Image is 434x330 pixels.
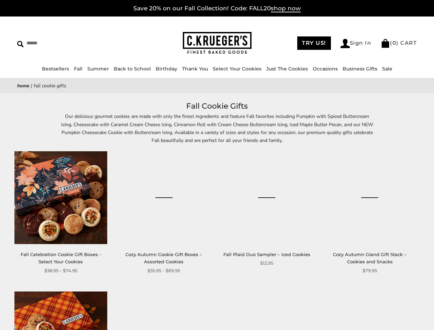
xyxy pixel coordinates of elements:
[17,41,24,47] img: Search
[87,66,109,72] a: Summer
[14,151,107,244] img: Fall Celebration Cookie Gift Boxes - Select Your Cookies
[34,82,66,89] span: Fall Cookie Gifts
[182,66,208,72] a: Thank You
[114,66,151,72] a: Back to School
[21,252,101,264] a: Fall Celebration Cookie Gift Boxes - Select Your Cookies
[183,32,252,54] img: C.KRUEGER'S
[147,267,180,274] span: $35.95 - $69.95
[27,100,407,112] h1: Fall Cookie Gifts
[341,39,350,48] img: Account
[118,151,210,244] a: Cozy Autumn Cookie Gift Boxes – Assorted Cookies
[382,66,392,72] a: Sale
[17,82,30,89] a: Home
[343,66,377,72] a: Business Gifts
[333,252,407,264] a: Cozy Autumn Grand Gift Stack – Cookies and Snacks
[266,66,308,72] a: Just The Cookies
[133,5,301,12] a: Save 20% on our Fall Collection! Code: FALL20shop now
[381,40,417,46] a: (0) CART
[271,5,301,12] span: shop now
[61,113,373,143] span: Our delicious gourmet cookies are made with only the finest ingredients and feature Fall favorite...
[323,151,416,244] a: Cozy Autumn Grand Gift Stack – Cookies and Snacks
[341,39,371,48] a: Sign In
[313,66,338,72] a: Occasions
[17,38,109,48] input: Search
[42,66,69,72] a: Bestsellers
[17,82,417,90] nav: breadcrumbs
[44,267,77,274] span: $38.95 - $74.95
[125,252,202,264] a: Cozy Autumn Cookie Gift Boxes – Assorted Cookies
[297,36,331,50] a: TRY US!
[381,39,390,48] img: Bag
[31,82,32,89] span: |
[213,66,261,72] a: Select Your Cookies
[156,66,177,72] a: Birthday
[223,252,310,257] a: Fall Plaid Duo Sampler – Iced Cookies
[74,66,82,72] a: Fall
[220,151,313,244] a: Fall Plaid Duo Sampler – Iced Cookies
[260,260,273,267] span: $12.95
[363,267,377,274] span: $79.95
[392,40,397,46] span: 0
